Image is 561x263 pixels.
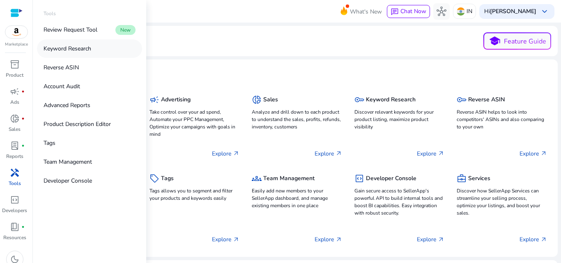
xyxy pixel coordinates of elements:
h5: Sales [263,96,278,103]
span: keyboard_arrow_down [540,7,550,16]
h5: Keyword Research [366,96,416,103]
h5: Reverse ASIN [468,96,505,103]
p: Team Management [44,158,92,166]
h5: Tags [161,175,174,182]
p: Developer Console [44,176,92,185]
p: Tags [44,139,55,147]
span: key [457,95,467,105]
span: hub [437,7,446,16]
p: IN [467,4,472,18]
p: Feature Guide [504,37,546,46]
img: in.svg [457,7,465,16]
span: chat [391,8,399,16]
p: Gain secure access to SellerApp's powerful API to build internal tools and boost BI capabilities.... [354,187,445,217]
p: Reverse ASIN [44,63,79,72]
p: Sales [9,126,21,133]
span: arrow_outward [336,236,342,243]
span: lab_profile [10,141,20,151]
h5: Advertising [161,96,191,103]
button: hub [433,3,450,20]
span: inventory_2 [10,59,20,69]
span: code_blocks [354,174,364,183]
p: Explore [212,149,239,158]
p: Explore [520,235,547,244]
span: arrow_outward [438,236,444,243]
span: arrow_outward [336,150,342,157]
p: Ads [10,98,19,106]
span: arrow_outward [540,236,547,243]
p: Tags allows you to segment and filter your products and keywords easily [149,187,240,202]
p: Explore [417,235,444,244]
p: Product [6,71,23,79]
span: campaign [149,95,159,105]
p: Reverse ASIN helps to look into competitors' ASINs and also comparing to your own [457,108,547,130]
h5: Services [468,175,490,182]
span: sell [149,174,159,183]
h5: Developer Console [366,175,416,182]
p: Product Description Editor [44,120,111,128]
p: Advanced Reports [44,101,90,110]
p: Hi [484,9,536,14]
span: fiber_manual_record [21,225,25,229]
span: fiber_manual_record [21,144,25,147]
p: Explore [212,235,239,244]
button: chatChat Now [387,5,430,18]
span: arrow_outward [233,236,239,243]
p: Tools [44,10,56,17]
span: key [354,95,364,105]
span: book_4 [10,222,20,232]
span: groups [252,174,262,183]
p: Explore [315,235,342,244]
span: campaign [10,87,20,96]
p: Discover how SellerApp Services can streamline your selling process, optimize your listings, and ... [457,187,547,217]
span: Chat Now [400,7,426,15]
p: Discover relevant keywords for your product listing, maximize product visibility [354,108,445,130]
p: Developers [2,207,27,214]
img: amazon.svg [5,26,28,38]
p: Resources [3,234,26,241]
span: fiber_manual_record [21,90,25,93]
span: What's New [350,5,382,19]
p: Marketplace [5,41,28,48]
p: Explore [315,149,342,158]
p: Explore [520,149,547,158]
span: business_center [457,174,467,183]
span: donut_small [10,114,20,123]
button: schoolFeature Guide [483,32,551,50]
span: code_blocks [10,195,20,205]
span: fiber_manual_record [21,117,25,120]
span: arrow_outward [438,150,444,157]
h5: Team Management [263,175,315,182]
span: school [489,35,501,47]
span: arrow_outward [233,150,239,157]
p: Account Audit [44,82,80,91]
b: [PERSON_NAME] [490,7,536,15]
span: New [115,25,136,35]
p: Tools [9,180,21,187]
p: Review Request Tool [44,25,97,34]
p: Take control over your ad spend, Automate your PPC Management, Optimize your campaigns with goals... [149,108,240,138]
p: Easily add new members to your SellerApp dashboard, and manage existing members in one place [252,187,342,209]
p: Explore [417,149,444,158]
span: arrow_outward [540,150,547,157]
p: Reports [6,153,23,160]
p: Analyze and drill down to each product to understand the sales, profits, refunds, inventory, cust... [252,108,342,130]
span: donut_small [252,95,262,105]
span: handyman [10,168,20,178]
p: Keyword Research [44,44,91,53]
